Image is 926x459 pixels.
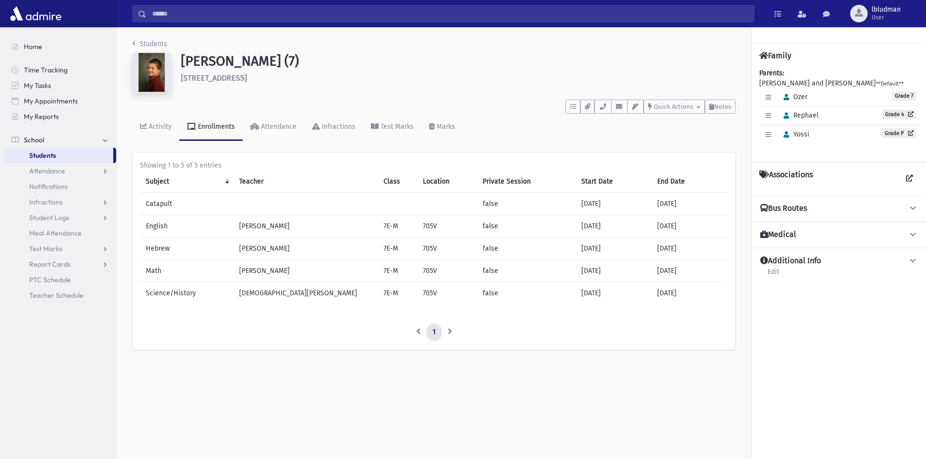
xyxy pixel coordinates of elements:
td: false [477,260,576,282]
a: Grade P [882,128,916,138]
a: Students [132,40,167,48]
th: Subject [140,170,233,193]
td: [DATE] [576,238,651,260]
h4: Bus Routes [760,204,807,214]
h4: Family [759,51,791,60]
h1: [PERSON_NAME] (7) [181,53,735,69]
b: Parents: [759,69,784,77]
span: My Appointments [24,97,78,105]
h6: [STREET_ADDRESS] [181,73,735,83]
td: Catapult [140,193,233,215]
a: Grade 4 [882,109,916,119]
a: School [4,132,116,148]
span: Test Marks [29,244,62,253]
a: Student Logs [4,210,116,225]
td: 705V [417,238,477,260]
h4: Associations [759,170,813,187]
div: Showing 1 to 5 of 5 entries [140,160,728,170]
td: false [477,238,576,260]
button: Bus Routes [759,204,918,214]
a: View all Associations [901,170,918,187]
div: Marks [435,122,455,131]
a: Enrollments [179,114,243,141]
th: Private Session [477,170,576,193]
td: false [477,215,576,238]
a: Notifications [4,179,116,194]
span: Infractions [29,198,63,206]
span: Student Logs [29,213,69,222]
td: Hebrew [140,238,233,260]
td: [DATE] [576,260,651,282]
a: Report Cards [4,256,116,272]
span: Notifications [29,182,68,191]
td: English [140,215,233,238]
div: Enrollments [196,122,235,131]
button: Notes [705,100,735,114]
span: Ozer [779,93,807,101]
td: Science/History [140,282,233,305]
th: Class [378,170,417,193]
a: 1 [426,323,442,341]
a: Time Tracking [4,62,116,78]
a: Edit [767,266,780,284]
th: Teacher [233,170,378,193]
button: Medical [759,230,918,240]
td: 7E-M [378,215,417,238]
td: [DATE] [576,193,651,215]
span: Meal Attendance [29,229,82,238]
a: Meal Attendance [4,225,116,241]
span: Notes [714,103,731,110]
a: Home [4,39,116,54]
div: Infractions [320,122,355,131]
td: [PERSON_NAME] [233,215,378,238]
span: Rephael [779,111,819,119]
span: Attendance [29,167,65,175]
span: Report Cards [29,260,70,269]
span: PTC Schedule [29,275,71,284]
td: [DATE] [576,282,651,305]
h4: Medical [760,230,796,240]
a: Test Marks [4,241,116,256]
th: Start Date [576,170,651,193]
td: 705V [417,282,477,305]
a: Students [4,148,113,163]
td: [DATE] [651,238,728,260]
span: My Reports [24,112,59,121]
span: Time Tracking [24,66,68,74]
div: Test Marks [379,122,414,131]
td: [PERSON_NAME] [233,238,378,260]
span: lbludman [872,6,901,14]
td: false [477,193,576,215]
td: 705V [417,260,477,282]
td: [DEMOGRAPHIC_DATA][PERSON_NAME] [233,282,378,305]
td: 7E-M [378,260,417,282]
th: Location [417,170,477,193]
button: Quick Actions [644,100,705,114]
td: [DATE] [651,282,728,305]
span: Students [29,151,56,160]
a: Attendance [4,163,116,179]
h4: Additional Info [760,256,821,266]
div: Activity [147,122,172,131]
td: [DATE] [576,215,651,238]
td: [DATE] [651,260,728,282]
input: Search [146,5,754,22]
nav: breadcrumb [132,39,167,53]
span: Yossi [779,130,809,138]
td: false [477,282,576,305]
span: My Tasks [24,81,51,90]
td: Math [140,260,233,282]
span: School [24,136,44,144]
a: My Appointments [4,93,116,109]
td: 705V [417,215,477,238]
a: Infractions [304,114,363,141]
a: PTC Schedule [4,272,116,288]
td: [DATE] [651,215,728,238]
a: My Reports [4,109,116,124]
img: AdmirePro [8,4,64,23]
span: Quick Actions [654,103,693,110]
div: Attendance [259,122,297,131]
td: [DATE] [651,193,728,215]
a: Activity [132,114,179,141]
span: Teacher Schedule [29,291,84,300]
